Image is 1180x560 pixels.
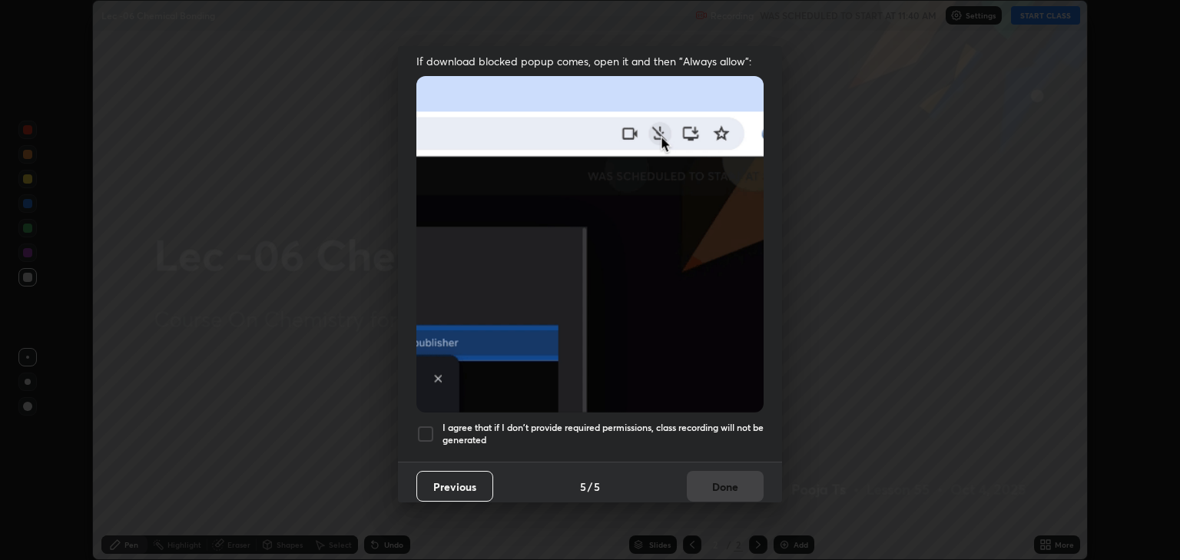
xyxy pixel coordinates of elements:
[588,479,592,495] h4: /
[580,479,586,495] h4: 5
[442,422,764,446] h5: I agree that if I don't provide required permissions, class recording will not be generated
[416,54,764,68] span: If download blocked popup comes, open it and then "Always allow":
[416,76,764,412] img: downloads-permission-blocked.gif
[416,471,493,502] button: Previous
[594,479,600,495] h4: 5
